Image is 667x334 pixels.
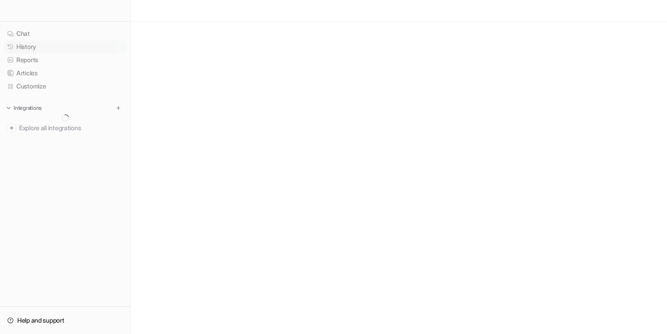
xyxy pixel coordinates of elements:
[4,27,127,40] a: Chat
[4,314,127,327] a: Help and support
[115,105,122,111] img: menu_add.svg
[4,103,44,113] button: Integrations
[4,80,127,93] a: Customize
[4,122,127,134] a: Explore all integrations
[4,40,127,53] a: History
[14,104,42,112] p: Integrations
[7,123,16,133] img: explore all integrations
[5,105,12,111] img: expand menu
[19,121,123,135] span: Explore all integrations
[4,67,127,79] a: Articles
[4,54,127,66] a: Reports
